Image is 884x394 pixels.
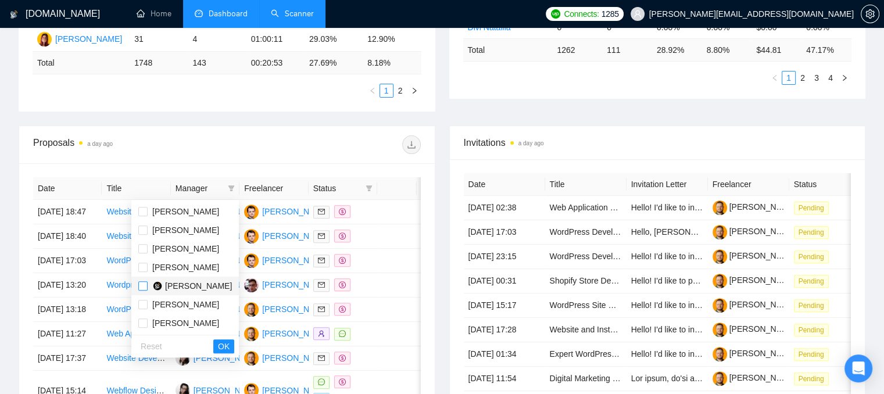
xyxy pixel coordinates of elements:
[102,200,170,224] td: Website Designer for Industrial Companies
[713,324,796,334] a: [PERSON_NAME]
[102,177,170,200] th: Title
[37,34,122,43] a: AK[PERSON_NAME]
[463,38,553,61] td: Total
[102,322,170,346] td: Web Application Enhancements and Fixes
[464,367,545,391] td: [DATE] 11:54
[545,367,627,391] td: Digital Marketing Expert Wanted, Wordpress, Canva, High Level
[838,71,851,85] li: Next Page
[244,206,329,216] a: SG[PERSON_NAME]
[713,227,796,236] a: [PERSON_NAME]
[713,371,727,386] img: c1MFplIIhqIElmyFUBZ8BXEpI9f51hj4QxSyXq_Q7hwkd0ckEycJ6y3Swt0JtKMXL2
[246,52,305,74] td: 00:20:53
[627,173,708,196] th: Invitation Letter
[165,281,232,291] span: [PERSON_NAME]
[152,207,219,216] span: [PERSON_NAME]
[794,203,833,212] a: Pending
[318,306,325,313] span: mail
[713,274,727,288] img: c1MFplIIhqIElmyFUBZ8BXEpI9f51hj4QxSyXq_Q7hwkd0ckEycJ6y3Swt0JtKMXL2
[339,257,346,264] span: dollar
[363,180,375,197] span: filter
[152,318,219,328] span: [PERSON_NAME]
[244,280,329,289] a: AG[PERSON_NAME]
[244,229,259,243] img: SG
[861,9,879,19] span: setting
[794,374,833,383] a: Pending
[545,342,627,367] td: Expert WordPress/Webflow Developer with Design, Content Writing, and SEO Skills
[246,27,305,52] td: 01:00:11
[782,71,796,85] li: 1
[87,141,113,147] time: a day ago
[262,254,329,267] div: [PERSON_NAME]
[713,249,727,264] img: c1MFplIIhqIElmyFUBZ8BXEpI9f51hj4QxSyXq_Q7hwkd0ckEycJ6y3Swt0JtKMXL2
[33,200,102,224] td: [DATE] 18:47
[213,339,234,353] button: OK
[550,349,852,359] a: Expert WordPress/Webflow Developer with Design, Content Writing, and SEO Skills
[794,276,833,285] a: Pending
[545,245,627,269] td: WordPress Developer/Designer for Chauffeur Service Website
[713,347,727,361] img: c1MFplIIhqIElmyFUBZ8BXEpI9f51hj4QxSyXq_Q7hwkd0ckEycJ6y3Swt0JtKMXL2
[153,281,162,291] img: 0HZm5+FzCBguwLTpFOMAAAAASUVORK5CYII=
[244,255,329,264] a: SG[PERSON_NAME]
[550,203,702,212] a: Web Application Enhancements and Fixes
[751,38,801,61] td: $ 44.81
[801,38,851,61] td: 47.17 %
[464,269,545,293] td: [DATE] 00:31
[318,257,325,264] span: mail
[209,9,248,19] span: Dashboard
[771,74,778,81] span: left
[464,196,545,220] td: [DATE] 02:38
[782,71,795,84] a: 1
[634,10,642,18] span: user
[768,71,782,85] li: Previous Page
[102,298,170,322] td: WordPress Blog Website Development
[407,84,421,98] li: Next Page
[794,226,829,239] span: Pending
[713,200,727,215] img: c1MFplIIhqIElmyFUBZ8BXEpI9f51hj4QxSyXq_Q7hwkd0ckEycJ6y3Swt0JtKMXL2
[188,27,246,52] td: 4
[318,208,325,215] span: mail
[244,302,259,317] img: AC
[794,202,829,214] span: Pending
[339,281,346,288] span: dollar
[262,303,329,316] div: [PERSON_NAME]
[713,275,796,285] a: [PERSON_NAME]
[464,220,545,245] td: [DATE] 17:03
[339,354,346,361] span: dollar
[244,353,329,362] a: AC[PERSON_NAME]
[318,354,325,361] span: mail
[195,9,203,17] span: dashboard
[262,230,329,242] div: [PERSON_NAME]
[844,354,872,382] div: Open Intercom Messenger
[106,231,273,241] a: Website Designer Needed for Creative Project
[551,9,560,19] img: upwork-logo.png
[152,300,219,309] span: [PERSON_NAME]
[262,278,329,291] div: [PERSON_NAME]
[102,249,170,273] td: WordPress Website Update for SaaS Company
[313,182,361,195] span: Status
[713,300,796,309] a: [PERSON_NAME]
[244,351,259,366] img: AC
[794,252,833,261] a: Pending
[137,9,171,19] a: homeHome
[702,38,752,61] td: 8.80 %
[318,378,325,385] span: message
[552,38,602,61] td: 1262
[33,224,102,249] td: [DATE] 18:40
[713,298,727,313] img: c1MFplIIhqIElmyFUBZ8BXEpI9f51hj4QxSyXq_Q7hwkd0ckEycJ6y3Swt0JtKMXL2
[102,273,170,298] td: Wordpress developper
[244,253,259,268] img: SG
[464,245,545,269] td: [DATE] 23:15
[339,306,346,313] span: dollar
[708,173,789,196] th: Freelancer
[464,173,545,196] th: Date
[33,177,102,200] th: Date
[393,84,407,98] li: 2
[176,385,260,394] a: PK[PERSON_NAME]
[794,227,833,237] a: Pending
[318,232,325,239] span: mail
[130,52,188,74] td: 1748
[713,373,796,382] a: [PERSON_NAME]
[188,52,246,74] td: 143
[411,87,418,94] span: right
[789,173,871,196] th: Status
